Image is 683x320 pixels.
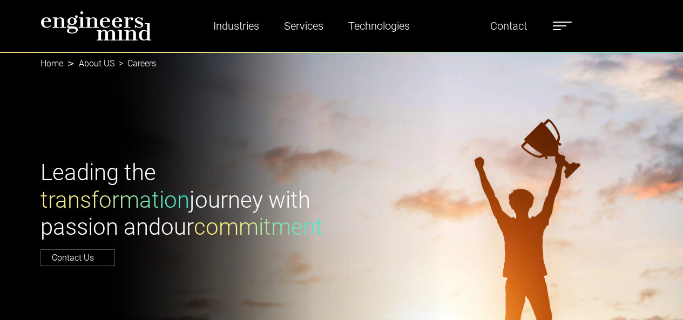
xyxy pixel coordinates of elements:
[40,159,335,241] h1: Leading the journey with passion and our
[40,249,115,266] a: Contact Us
[40,52,643,76] nav: breadcrumb
[40,58,63,69] a: Home
[40,187,190,213] span: transformation
[114,57,156,70] li: Careers
[40,11,152,41] img: logo
[344,13,414,38] a: Technologies
[209,13,263,38] a: Industries
[79,58,114,69] a: About US
[280,13,328,38] a: Services
[486,13,531,38] a: Contact
[194,214,323,240] span: commitment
